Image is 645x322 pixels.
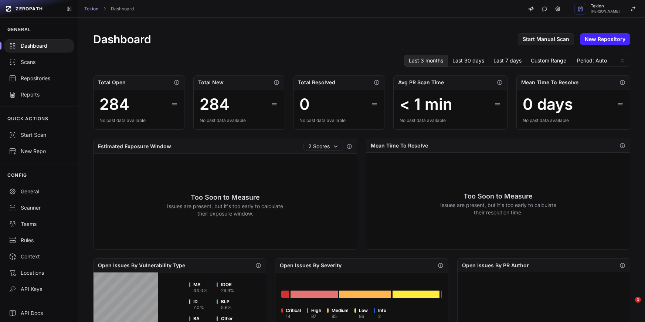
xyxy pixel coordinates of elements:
[281,291,289,298] div: Go to issues list
[111,6,134,12] a: Dashboard
[9,204,69,211] div: Scanner
[299,118,378,123] div: No past data available
[9,75,69,82] div: Repositories
[200,118,278,123] div: No past data available
[286,308,301,313] span: Critical
[7,27,31,33] p: GENERAL
[9,58,69,66] div: Scans
[9,131,69,139] div: Start Scan
[200,95,230,113] div: 284
[526,55,571,67] button: Custom Range
[9,42,69,50] div: Dashboard
[193,299,204,305] span: ID
[9,148,69,155] div: New Repo
[99,118,178,123] div: No past data available
[521,79,578,86] h2: Mean Time To Resolve
[221,288,234,294] div: 29.9 %
[518,33,574,45] a: Start Manual Scan
[441,291,442,298] div: Go to issues list
[398,79,444,86] h2: Avg PR Scan Time
[400,118,501,123] div: No past data available
[9,253,69,260] div: Context
[332,313,349,319] div: 95
[298,79,335,86] h2: Total Resolved
[99,95,129,113] div: 284
[102,6,107,11] svg: chevron right,
[489,55,526,67] button: Last 7 days
[635,297,641,303] span: 1
[620,297,638,315] iframe: Intercom live chat
[9,285,69,293] div: API Keys
[98,79,126,86] h2: Total Open
[9,220,69,228] div: Teams
[591,4,620,8] span: Tekion
[440,201,556,216] p: Issues are present, but it's too early to calculate their resolution time.
[98,143,171,150] h2: Estimated Exposure Window
[84,6,98,12] a: Tekion
[359,313,368,319] div: 86
[7,116,49,122] p: QUICK ACTIONS
[311,313,321,319] div: 87
[193,305,204,311] div: 7.0 %
[440,191,556,201] h3: Too Soon to Measure
[393,291,439,298] div: Go to issues list
[84,6,134,12] nav: breadcrumb
[332,308,349,313] span: Medium
[448,55,489,67] button: Last 30 days
[378,313,386,319] div: 2
[400,95,452,113] div: < 1 min
[221,316,233,322] span: Other
[591,10,620,13] span: [PERSON_NAME]
[221,282,234,288] span: IDOR
[221,299,232,305] span: BLP
[3,3,60,15] a: ZEROPATH
[286,313,301,319] div: 14
[9,237,69,244] div: Rules
[98,262,185,269] h2: Open Issues By Vulnerability Type
[93,33,151,46] h1: Dashboard
[193,282,208,288] span: MA
[198,79,224,86] h2: Total New
[404,55,448,67] button: Last 3 months
[221,305,232,311] div: 5.6 %
[9,188,69,195] div: General
[280,262,342,269] h2: Open Issues By Severity
[523,118,624,123] div: No past data available
[359,308,368,313] span: Low
[7,172,27,178] p: CONFIG
[378,308,386,313] span: Info
[9,91,69,98] div: Reports
[523,95,573,113] div: 0 days
[167,203,284,217] p: Issues are present, but it's too early to calculate their exposure window.
[9,309,69,317] div: API Docs
[303,142,343,151] button: 2 Scores
[193,288,208,294] div: 44.0 %
[291,291,338,298] div: Go to issues list
[9,269,69,277] div: Locations
[299,95,310,113] div: 0
[619,58,625,64] svg: caret sort,
[16,6,43,12] span: ZEROPATH
[577,57,607,64] span: Period: Auto
[580,33,630,45] a: New Repository
[339,291,391,298] div: Go to issues list
[167,192,284,203] h3: Too Soon to Measure
[371,142,428,149] h2: Mean Time To Resolve
[193,316,204,322] span: BA
[462,262,529,269] h2: Open Issues By PR Author
[311,308,321,313] span: High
